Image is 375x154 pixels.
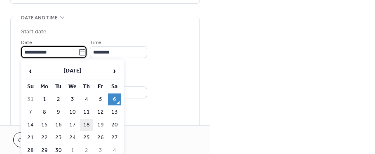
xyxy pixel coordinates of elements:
td: 13 [108,106,121,118]
td: 24 [66,132,79,144]
td: 1 [38,93,51,105]
td: 5 [94,93,107,105]
td: 18 [80,119,93,131]
th: Mo [38,81,51,93]
span: Cancel [18,136,40,145]
div: Start date [21,28,47,36]
td: 31 [24,93,37,105]
span: ‹ [24,63,37,79]
th: Su [24,81,37,93]
td: 17 [66,119,79,131]
th: Fr [94,81,107,93]
td: 20 [108,119,121,131]
th: Sa [108,81,121,93]
td: 12 [94,106,107,118]
td: 15 [38,119,51,131]
td: 22 [38,132,51,144]
td: 19 [94,119,107,131]
td: 11 [80,106,93,118]
td: 8 [38,106,51,118]
td: 10 [66,106,79,118]
th: We [66,81,79,93]
td: 14 [24,119,37,131]
button: Cancel [13,132,45,147]
span: Date and time [21,14,58,22]
td: 23 [52,132,65,144]
td: 25 [80,132,93,144]
td: 6 [108,93,121,105]
td: 16 [52,119,65,131]
th: Tu [52,81,65,93]
td: 4 [80,93,93,105]
th: Th [80,81,93,93]
span: Time [90,38,101,47]
td: 9 [52,106,65,118]
span: › [108,63,121,79]
td: 2 [52,93,65,105]
td: 21 [24,132,37,144]
span: Date [21,38,32,47]
td: 7 [24,106,37,118]
th: [DATE] [38,62,107,80]
td: 3 [66,93,79,105]
td: 26 [94,132,107,144]
td: 27 [108,132,121,144]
